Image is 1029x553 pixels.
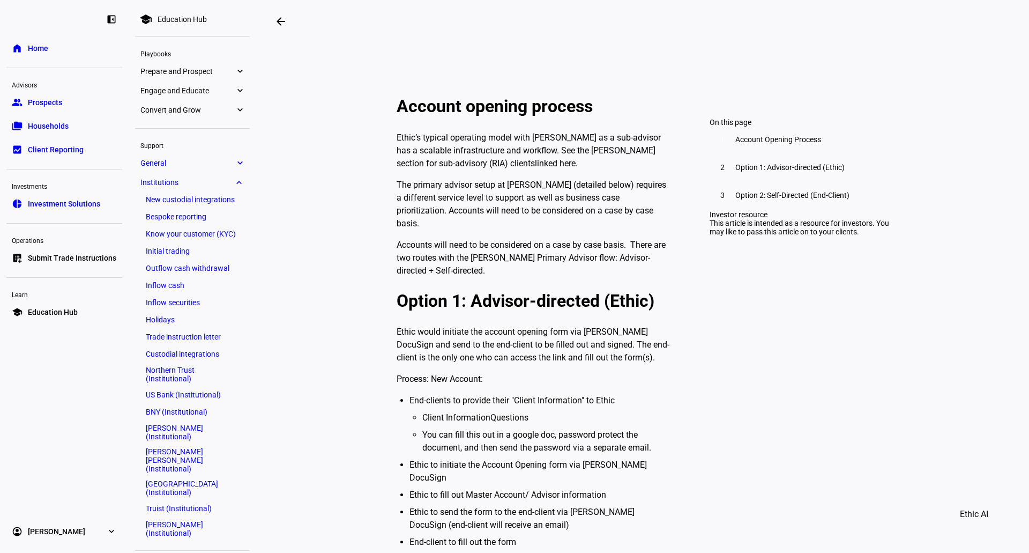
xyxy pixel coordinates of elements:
[12,144,23,155] eth-mat-symbol: bid_landscape
[140,278,244,293] a: Inflow cash
[710,219,890,236] div: This article is intended as a resource for investors. You may like to pass this article on to you...
[397,95,671,117] h2: Account opening process
[140,295,244,310] a: Inflow securities
[6,38,122,59] a: homeHome
[6,139,122,160] a: bid_landscapeClient Reporting
[735,163,845,172] span: Option 1: Advisor-directed (Ethic)
[140,501,244,516] a: Truist (Institutional)
[397,290,671,312] h2: Option 1: Advisor-directed (Ethic)
[28,97,62,108] span: Prospects
[397,326,671,364] p: Ethic would initiate the account opening form via [PERSON_NAME] DocuSign and send to the end-clie...
[140,329,244,344] a: Trade instruction letter
[397,131,671,170] p: Ethic’s typical operating model with [PERSON_NAME] as a sub-advisor has a scalable infrastructure...
[158,15,207,24] div: Education Hub
[28,198,100,209] span: Investment Solutions
[140,364,244,385] a: Northern Trust (Institutional)
[409,506,671,532] li: Ethic to send the form to the end-client via [PERSON_NAME] DocuSign (end-client will receive an e...
[140,312,244,327] a: Holidays
[409,459,671,484] li: Ethic to initiate the Account Opening form via [PERSON_NAME] DocuSign
[12,198,23,209] eth-mat-symbol: pie_chart
[28,253,116,263] span: Submit Trade Instructions
[140,86,235,95] span: Engage and Educate
[140,106,235,114] span: Convert and Grow
[422,429,671,454] li: You can fill this out in a google doc, password protect the document, and then send the password ...
[140,387,244,402] a: US Bank (Institutional)
[710,118,890,127] div: On this page
[106,526,117,537] eth-mat-symbol: expand_more
[12,121,23,131] eth-mat-symbol: folder_copy
[140,67,235,76] span: Prepare and Prospect
[12,97,23,108] eth-mat-symbol: group
[139,13,152,26] mat-icon: school
[140,244,244,259] a: Initial trading
[397,179,671,230] p: The primary advisor setup at [PERSON_NAME] (detailed below) requires a different service level to...
[6,92,122,113] a: groupProspects
[135,175,250,190] a: Institutionsexpand_more
[235,85,244,96] eth-mat-symbol: expand_more
[135,137,250,152] div: Support
[716,161,729,174] div: 2
[140,159,235,167] span: General
[12,253,23,263] eth-mat-symbol: list_alt_add
[140,261,244,276] a: Outflow cash withdrawal
[490,412,528,423] a: Questions
[6,115,122,137] a: folder_copyHouseholds
[716,189,729,202] div: 3
[716,133,729,146] div: 1
[235,177,244,188] eth-mat-symbol: expand_more
[28,144,84,155] span: Client Reporting
[140,422,244,443] a: [PERSON_NAME] (Institutional)
[422,411,671,424] li: Client Information
[6,193,122,215] a: pie_chartInvestment Solutions
[140,226,244,241] a: Know your customer (KYC)
[140,445,244,475] a: [PERSON_NAME] [PERSON_NAME] (Institutional)
[140,178,235,187] span: Institutions
[140,477,244,499] a: [GEOGRAPHIC_DATA] (Institutional)
[12,307,23,318] eth-mat-symbol: school
[535,158,576,168] a: linked here
[6,178,122,193] div: Investments
[6,286,122,301] div: Learn
[28,43,48,54] span: Home
[140,209,244,224] a: Bespoke reporting
[409,394,671,454] li: End-clients to provide their "Client Information" to Ethic
[735,135,821,144] span: ‍Account Opening Process
[710,210,890,219] div: Investor resource
[28,121,69,131] span: Households
[135,46,250,61] div: Playbooks
[6,77,122,92] div: Advisors
[140,346,244,362] a: Custodial integrations
[409,489,671,502] li: Ethic to fill out Master Account/ Advisor information
[140,192,244,207] a: New custodial integrations
[735,191,849,200] span: Option 2: Self-Directed (End-Client)
[106,14,117,25] eth-mat-symbol: left_panel_close
[235,66,244,77] eth-mat-symbol: expand_more
[12,43,23,54] eth-mat-symbol: home
[235,158,244,168] eth-mat-symbol: expand_more
[140,518,244,540] a: [PERSON_NAME] (Institutional)
[28,307,78,318] span: Education Hub
[140,404,244,419] a: BNY (Institutional)
[960,502,988,527] span: Ethic AI
[6,232,122,247] div: Operations
[12,526,23,537] eth-mat-symbol: account_circle
[235,105,244,115] eth-mat-symbol: expand_more
[945,502,1003,527] button: Ethic AI
[274,15,287,28] mat-icon: arrow_backwards
[397,239,671,277] p: Accounts will need to be considered on a case by case basis. ‍There are two routes with the [PERS...
[397,373,671,386] p: Process: New Account:
[135,156,250,171] a: Generalexpand_more
[28,526,85,537] span: [PERSON_NAME]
